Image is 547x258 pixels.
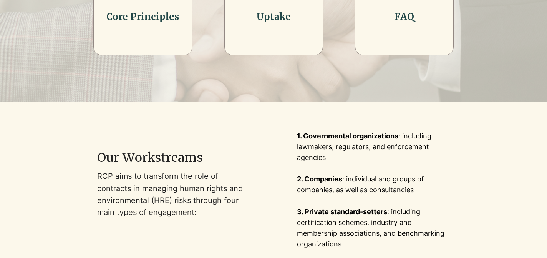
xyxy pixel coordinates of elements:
a: Core Principles [106,11,179,23]
span: 3. Private standard-setters [297,208,387,216]
span: Our Workstreams [97,150,203,165]
span: 1. Governmental organizations [297,132,398,140]
p: : individual and groups of companies, as well as consultancies [297,174,450,195]
a: FAQ [395,11,414,23]
span: 2. Companies [297,175,342,183]
a: Uptake [257,11,291,23]
p: : including certification schemes, industry and membership associations, and benchmarking organiz... [297,206,450,250]
span: RCP aims to transform the role of contracts in managing human rights and environmental (HRE) risk... [97,171,243,217]
p: : including lawmakers, regulators, and enforcement agencies [297,131,450,163]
